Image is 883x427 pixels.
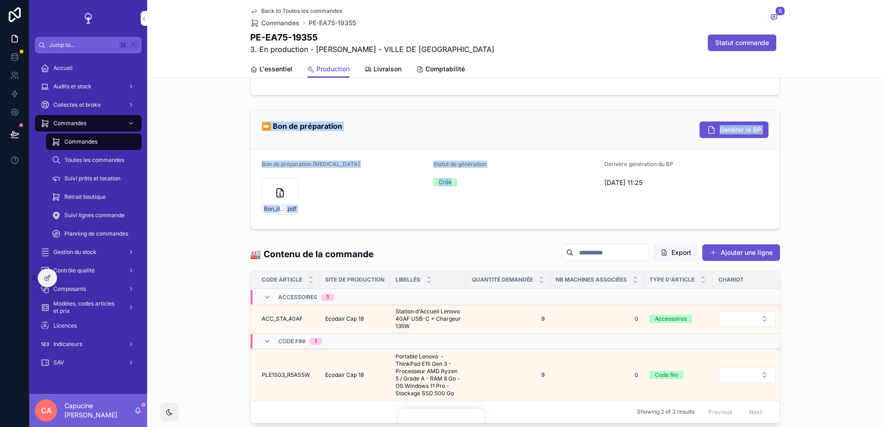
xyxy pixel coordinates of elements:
span: Comptabilité [425,64,465,74]
a: Suivi lignes commande [46,207,142,224]
a: L'essentiel [250,61,292,79]
span: Statut commande [715,38,769,47]
span: Accueil [53,64,73,72]
a: Select Button [718,367,776,383]
a: Gestion du stock [35,244,142,260]
span: Générer le BP [720,125,761,134]
h1: PE-EA75-19355 [250,31,494,44]
a: Accessoires [649,315,707,323]
a: Select Button [718,311,776,327]
span: Back to Toutes les commandes [261,7,342,15]
span: Livraison [373,64,401,74]
a: Planning de commandes [46,225,142,242]
a: Licences [35,317,142,334]
a: Ecodair Cap 18 [325,315,384,323]
span: Production [316,64,350,74]
button: Select Button [719,367,776,383]
span: Licences [53,322,77,329]
span: Ecodair Cap 18 [325,371,364,379]
span: Bon_de_preparation_[MEDICAL_DATA]_n_PE-EA75-19355 [264,205,287,213]
span: Code article [262,276,302,283]
span: Toutes les commandes [64,156,124,164]
h1: 🏭 Contenu de la commande [250,248,373,260]
div: Code fini [655,371,678,379]
span: .pdf [287,205,296,213]
a: 9 [472,371,545,379]
span: Collectes et broke [53,101,101,109]
a: Accueil [35,60,142,76]
span: [DATE] 11:25 [604,178,768,187]
a: Collectes et broke [35,97,142,113]
span: Suivi prêts et location [64,175,120,182]
button: 6 [768,12,780,23]
button: Statut commande [708,35,776,51]
span: Accessoires [278,293,317,300]
a: Portable Lenovo - ThinkPad E15 Gen 3 - Processeur AMD Ryzen 5 / Grade A - RAM 8 Go - OS Windows 1... [396,353,461,397]
a: Livraison [364,61,401,79]
button: Générer le BP [700,121,768,138]
span: ACC_STA_40AF [262,315,303,323]
a: Modèles, codes articles et prix [35,299,142,316]
span: Statut de génération [433,161,486,167]
span: Commandes [261,18,299,28]
a: Indicateurs [35,336,142,352]
span: Type d'article [649,276,694,283]
div: 1 [315,338,317,345]
h2: ⏩ Bon de préparation [262,121,342,131]
span: Indicateurs [53,340,82,348]
span: Audits et stock [53,83,92,90]
p: Capucine [PERSON_NAME] [64,401,134,420]
span: Nb machines associées [556,276,627,283]
button: Select Button [719,311,776,327]
span: Quantité demandée [472,276,533,283]
a: Retrait boutique [46,189,142,205]
span: SAV [53,359,64,366]
a: SAV [35,354,142,371]
div: 1 [327,293,329,300]
a: 9 [472,315,545,323]
span: Dernière génération du BP [604,161,673,167]
a: PLE15G3_R5AS5W [262,371,314,379]
span: Bon de préparation [MEDICAL_DATA] [262,161,360,167]
span: PLE15G3_R5AS5W [262,371,310,379]
a: Suivi prêts et location [46,170,142,187]
a: Audits et stock [35,78,142,95]
a: Back to Toutes les commandes [250,7,342,15]
span: Showing 2 of 2 results [637,408,694,415]
a: 0 [556,315,638,323]
span: Gestion du stock [53,248,97,256]
a: Contrôle qualité [35,262,142,279]
span: Commandes [53,120,86,127]
a: ACC_STA_40AF [262,315,314,323]
a: PE-EA75-19355 [309,18,356,28]
a: Station d'Accueil Lenovo 40AF USB-C + Chargeur 135W [396,308,461,330]
a: Toutes les commandes [46,152,142,168]
a: Composants [35,281,142,297]
span: Jump to... [49,41,115,49]
button: Export [653,244,699,261]
a: Commandes [46,133,142,150]
a: Production [307,61,350,78]
span: Code fini [278,338,305,345]
div: Accessoires [655,315,687,323]
div: scrollable content [29,53,147,383]
a: Code fini [649,371,707,379]
span: Retrait boutique [64,193,106,201]
span: Ecodair Cap 18 [325,315,364,323]
span: CA [41,405,52,416]
a: Commandes [250,18,299,28]
span: Modèles, codes articles et prix [53,300,120,315]
span: Composants [53,285,86,293]
a: 0 [556,371,638,379]
span: K [130,41,137,49]
span: Suivi lignes commande [64,212,125,219]
button: Ajouter une ligne [702,244,780,261]
button: Jump to...K [35,37,142,53]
